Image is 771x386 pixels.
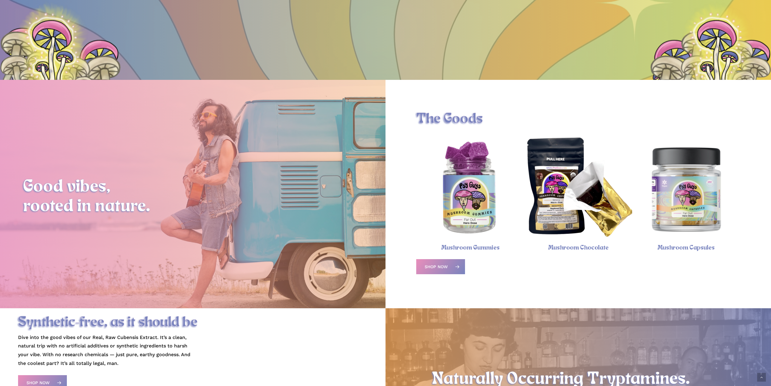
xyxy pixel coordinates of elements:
[441,244,500,251] a: Mushroom Gummies
[416,135,524,243] a: Psychedelic Mushroom Gummies
[18,333,199,368] p: Dive into the good vibes of our Real, Raw Cubensis Extract. It’s a clean, natural trip with no ar...
[650,32,740,125] img: Illustration of a cluster of tall mushrooms with light caps and dark gills, viewed from below.
[416,259,465,274] a: Shop Now
[548,244,609,251] a: Mushroom Chocolate
[18,315,198,330] span: Synthetic-free, as it should be
[680,2,756,110] img: Colorful psychedelic mushrooms with pink, blue, and yellow patterns on a glowing yellow background.
[416,111,740,128] h1: The Goods
[15,2,91,110] img: Colorful psychedelic mushrooms with pink, blue, and yellow patterns on a glowing yellow background.
[416,135,524,243] img: Blackberry hero dose magic mushroom gummies in a PsyGuys branded jar
[27,380,50,386] span: Shop Now
[632,135,740,243] img: Psy Guys Mushroom Capsules, Hero Dose bottle
[632,135,740,243] a: Magic Mushroom Capsules
[757,373,766,382] a: Back to top
[524,135,632,243] img: Psy Guys mushroom chocolate bar packaging and unwrapped bar
[524,135,632,243] a: Magic Mushroom Chocolate Bar
[425,264,448,270] span: Shop Now
[23,177,362,217] h2: Good vibes, rooted in nature.
[657,244,715,251] a: Mushroom Capsules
